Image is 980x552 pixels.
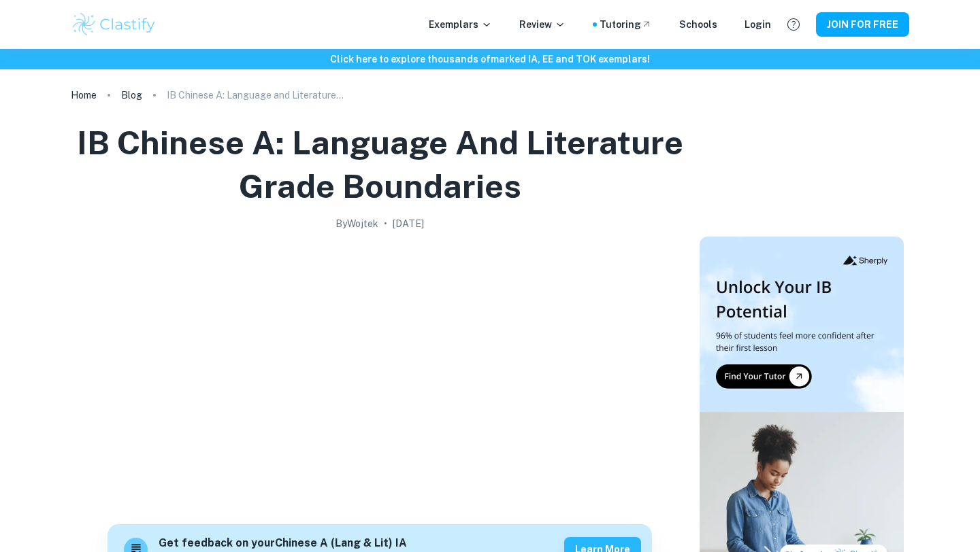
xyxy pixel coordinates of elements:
img: IB Chinese A: Language and Literature Grade Boundaries cover image [108,237,652,508]
h2: [DATE] [393,216,424,231]
button: JOIN FOR FREE [816,12,909,37]
button: Help and Feedback [782,13,805,36]
a: Tutoring [600,17,652,32]
a: Schools [679,17,717,32]
h2: By Wojtek [336,216,378,231]
h6: Get feedback on your Chinese A (Lang & Lit) IA [159,535,407,552]
h6: Click here to explore thousands of marked IA, EE and TOK exemplars ! [3,52,977,67]
h1: IB Chinese A: Language and Literature Grade Boundaries [76,121,683,208]
p: Exemplars [429,17,492,32]
p: • [384,216,387,231]
a: Home [71,86,97,105]
p: IB Chinese A: Language and Literature Grade Boundaries [167,88,344,103]
img: Clastify logo [71,11,157,38]
a: Login [745,17,771,32]
a: Blog [121,86,142,105]
p: Review [519,17,566,32]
